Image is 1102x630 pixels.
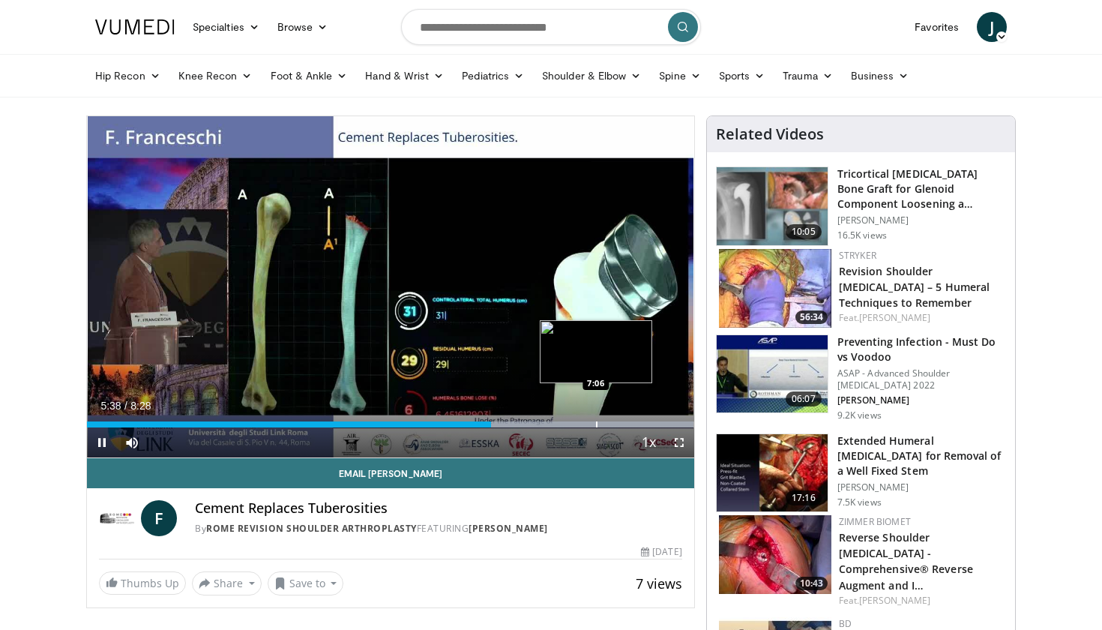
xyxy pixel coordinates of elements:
[356,61,453,91] a: Hand & Wrist
[124,400,127,412] span: /
[716,125,824,143] h4: Related Videos
[774,61,842,91] a: Trauma
[786,391,822,406] span: 06:07
[87,116,694,458] video-js: Video Player
[716,166,1006,246] a: 10:05 Tricortical [MEDICAL_DATA] Bone Graft for Glenoid Component Loosening a… [PERSON_NAME] 16.5...
[634,427,664,457] button: Playback Rate
[719,249,831,328] img: 13e13d31-afdc-4990-acd0-658823837d7a.150x105_q85_crop-smart_upscale.jpg
[100,400,121,412] span: 5:38
[540,320,652,383] img: image.jpeg
[184,12,268,42] a: Specialties
[837,367,1006,391] p: ASAP - Advanced Shoulder [MEDICAL_DATA] 2022
[195,500,682,517] h4: Cement Replaces Tuberosities
[719,515,831,594] a: 10:43
[141,500,177,536] a: F
[453,61,533,91] a: Pediatrics
[99,500,135,536] img: Rome Revision Shoulder Arthroplasty
[837,334,1006,364] h3: Preventing Infection - Must Do vs Voodoo
[717,167,828,245] img: 54195_0000_3.png.150x105_q85_crop-smart_upscale.jpg
[839,249,876,262] a: Stryker
[716,334,1006,421] a: 06:07 Preventing Infection - Must Do vs Voodoo ASAP - Advanced Shoulder [MEDICAL_DATA] 2022 [PERS...
[839,311,1003,325] div: Feat.
[717,434,828,512] img: 0bf4b0fb-158d-40fd-8840-cd37d1d3604d.150x105_q85_crop-smart_upscale.jpg
[117,427,147,457] button: Mute
[130,400,151,412] span: 8:28
[859,594,930,607] a: [PERSON_NAME]
[717,335,828,413] img: aae374fe-e30c-4d93-85d1-1c39c8cb175f.150x105_q85_crop-smart_upscale.jpg
[268,571,344,595] button: Save to
[837,229,887,241] p: 16.5K views
[837,166,1006,211] h3: Tricortical [MEDICAL_DATA] Bone Graft for Glenoid Component Loosening a…
[837,433,1006,478] h3: Extended Humeral [MEDICAL_DATA] for Removal of a Well Fixed Stem
[839,530,973,592] a: Reverse Shoulder [MEDICAL_DATA] - Comprehensive® Reverse Augment and I…
[99,571,186,595] a: Thumbs Up
[710,61,774,91] a: Sports
[837,496,882,508] p: 7.5K views
[906,12,968,42] a: Favorites
[641,545,681,559] div: [DATE]
[839,264,990,310] a: Revision Shoulder [MEDICAL_DATA] – 5 Humeral Techniques to Remember
[837,394,1006,406] p: [PERSON_NAME]
[650,61,709,91] a: Spine
[839,515,911,528] a: Zimmer Biomet
[837,214,1006,226] p: [PERSON_NAME]
[636,574,682,592] span: 7 views
[837,409,882,421] p: 9.2K views
[169,61,262,91] a: Knee Recon
[839,594,1003,607] div: Feat.
[192,571,262,595] button: Share
[786,490,822,505] span: 17:16
[719,249,831,328] a: 56:34
[859,311,930,324] a: [PERSON_NAME]
[795,577,828,590] span: 10:43
[401,9,701,45] input: Search topics, interventions
[664,427,694,457] button: Fullscreen
[795,310,828,324] span: 56:34
[977,12,1007,42] a: J
[95,19,175,34] img: VuMedi Logo
[786,224,822,239] span: 10:05
[469,522,548,535] a: [PERSON_NAME]
[86,61,169,91] a: Hip Recon
[268,12,337,42] a: Browse
[837,481,1006,493] p: [PERSON_NAME]
[719,515,831,594] img: dc30e337-3fc0-4f9f-a6f8-53184339cf06.150x105_q85_crop-smart_upscale.jpg
[87,427,117,457] button: Pause
[206,522,417,535] a: Rome Revision Shoulder Arthroplasty
[262,61,357,91] a: Foot & Ankle
[87,421,694,427] div: Progress Bar
[842,61,918,91] a: Business
[533,61,650,91] a: Shoulder & Elbow
[195,522,682,535] div: By FEATURING
[87,458,694,488] a: Email [PERSON_NAME]
[716,433,1006,513] a: 17:16 Extended Humeral [MEDICAL_DATA] for Removal of a Well Fixed Stem [PERSON_NAME] 7.5K views
[839,617,852,630] a: BD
